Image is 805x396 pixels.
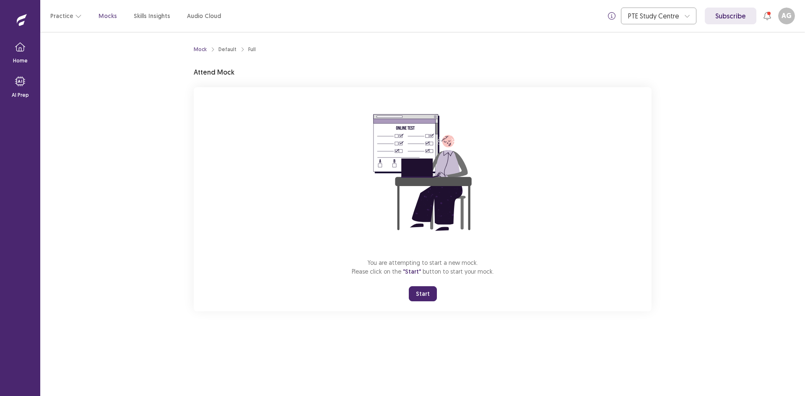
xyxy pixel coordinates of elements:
[134,12,170,21] a: Skills Insights
[248,46,256,53] div: Full
[352,258,494,276] p: You are attempting to start a new mock. Please click on the button to start your mock.
[12,91,29,99] p: AI Prep
[194,46,256,53] nav: breadcrumb
[604,8,619,23] button: info
[628,8,680,24] div: PTE Study Centre
[778,8,795,24] button: AG
[99,12,117,21] a: Mocks
[50,8,82,23] button: Practice
[347,97,498,248] img: attend-mock
[409,286,437,301] button: Start
[187,12,221,21] a: Audio Cloud
[218,46,236,53] div: Default
[13,57,28,65] p: Home
[194,46,207,53] a: Mock
[194,67,234,77] p: Attend Mock
[705,8,756,24] a: Subscribe
[403,268,421,275] span: "Start"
